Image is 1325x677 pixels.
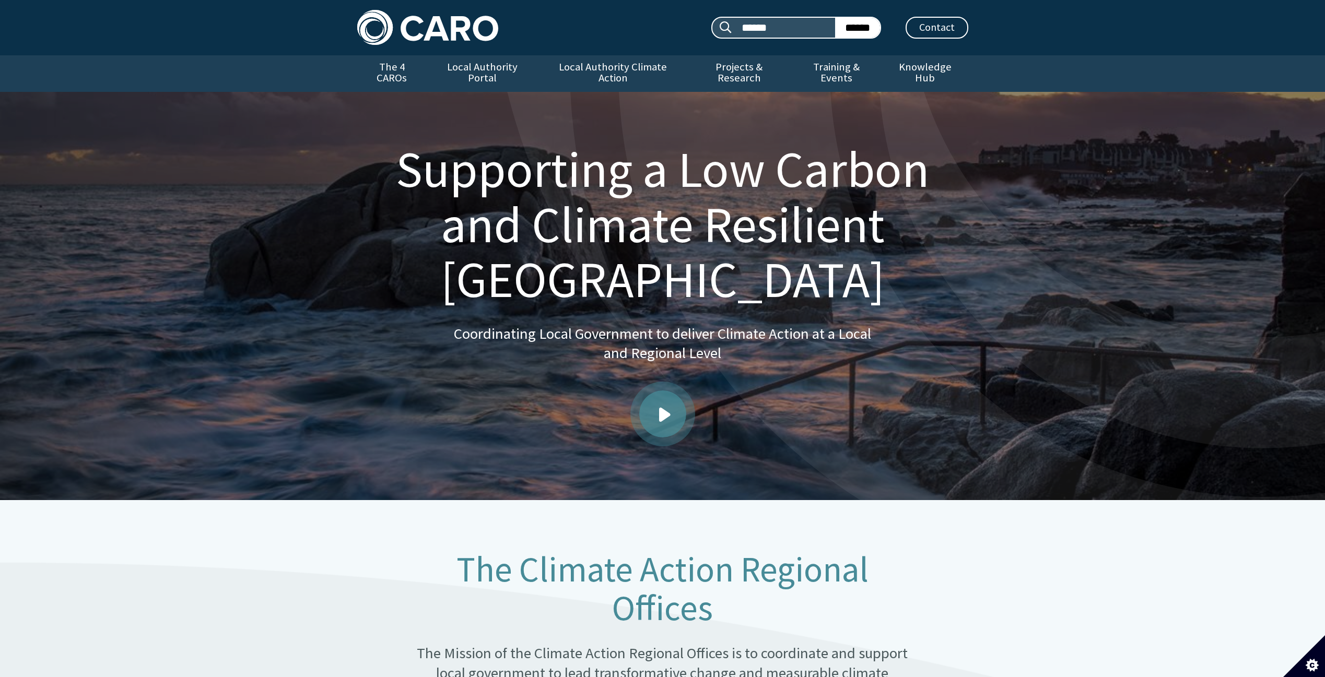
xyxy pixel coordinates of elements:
a: Play video [639,390,686,437]
a: Local Authority Portal [427,55,538,92]
button: Set cookie preferences [1283,635,1325,677]
p: Coordinating Local Government to deliver Climate Action at a Local and Regional Level [454,324,872,363]
a: Projects & Research [687,55,791,92]
img: Caro logo [357,10,498,45]
a: The 4 CAROs [357,55,427,92]
a: Local Authority Climate Action [538,55,687,92]
a: Knowledge Hub [882,55,968,92]
h1: The Climate Action Regional Offices [416,550,909,627]
a: Contact [906,17,968,39]
a: Training & Events [791,55,882,92]
h1: Supporting a Low Carbon and Climate Resilient [GEOGRAPHIC_DATA] [370,142,956,307]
